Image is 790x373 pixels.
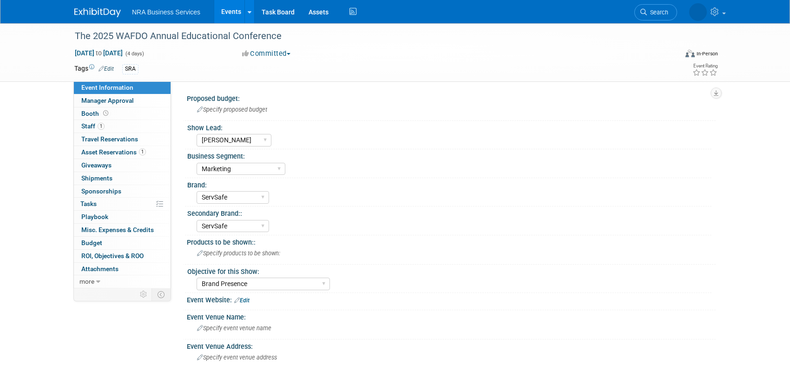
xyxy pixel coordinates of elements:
[74,275,171,288] a: more
[622,48,718,62] div: Event Format
[74,211,171,223] a: Playbook
[74,146,171,159] a: Asset Reservations1
[74,250,171,262] a: ROI, Objectives & ROO
[74,120,171,133] a: Staff1
[187,293,716,305] div: Event Website:
[197,354,277,361] span: Specify event venue address
[74,133,171,146] a: Travel Reservations
[74,49,123,57] span: [DATE] [DATE]
[81,187,121,195] span: Sponsorships
[187,121,711,133] div: Show Lead:
[81,213,108,220] span: Playbook
[79,278,94,285] span: more
[81,161,112,169] span: Giveaways
[187,206,711,218] div: Secondary Brand::
[81,265,118,273] span: Attachments
[634,4,677,20] a: Search
[81,174,112,182] span: Shipments
[125,51,144,57] span: (4 days)
[72,28,663,45] div: The 2025 WAFDO Annual Educational Conference
[74,81,171,94] a: Event Information
[80,200,97,207] span: Tasks
[74,198,171,210] a: Tasks
[139,148,146,155] span: 1
[74,185,171,198] a: Sponsorships
[197,325,271,332] span: Specify event venue name
[81,84,133,91] span: Event Information
[647,9,668,16] span: Search
[689,3,707,21] img: Sergio Mercado
[81,135,138,143] span: Travel Reservations
[81,148,146,156] span: Asset Reservations
[692,64,718,68] div: Event Rating
[81,226,154,233] span: Misc. Expenses & Credits
[81,252,144,260] span: ROI, Objectives & ROO
[197,106,267,113] span: Specify proposed budget
[81,122,105,130] span: Staff
[74,224,171,236] a: Misc. Expenses & Credits
[696,50,718,57] div: In-Person
[99,66,114,72] a: Edit
[74,159,171,172] a: Giveaways
[74,8,121,17] img: ExhibitDay
[122,64,138,74] div: SRA
[98,123,105,130] span: 1
[187,92,716,103] div: Proposed budget:
[187,310,716,322] div: Event Venue Name:
[74,64,114,74] td: Tags
[81,110,110,117] span: Booth
[101,110,110,117] span: Booth not reserved yet
[152,288,171,300] td: Toggle Event Tabs
[685,50,695,57] img: Format-Inperson.png
[132,8,200,16] span: NRA Business Services
[187,178,711,190] div: Brand:
[74,172,171,185] a: Shipments
[74,263,171,275] a: Attachments
[81,239,102,246] span: Budget
[197,250,280,257] span: Specify products to be shown:
[187,340,716,351] div: Event Venue Address:
[94,49,103,57] span: to
[74,94,171,107] a: Manager Approval
[81,97,134,104] span: Manager Approval
[136,288,152,300] td: Personalize Event Tab Strip
[74,107,171,120] a: Booth
[239,49,294,59] button: Committed
[234,297,250,304] a: Edit
[187,265,711,276] div: Objective for this Show:
[187,149,711,161] div: Business Segment:
[74,237,171,249] a: Budget
[187,235,716,247] div: Products to be shown::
